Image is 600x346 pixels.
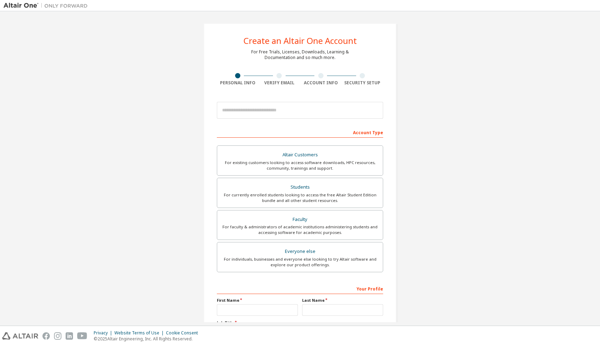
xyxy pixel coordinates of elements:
[342,80,384,86] div: Security Setup
[217,283,383,294] div: Your Profile
[221,160,379,171] div: For existing customers looking to access software downloads, HPC resources, community, trainings ...
[42,332,50,340] img: facebook.svg
[217,298,298,303] label: First Name
[221,215,379,224] div: Faculty
[94,330,114,336] div: Privacy
[217,80,259,86] div: Personal Info
[221,192,379,203] div: For currently enrolled students looking to access the free Altair Student Edition bundle and all ...
[94,336,202,342] p: © 2025 Altair Engineering, Inc. All Rights Reserved.
[221,256,379,268] div: For individuals, businesses and everyone else looking to try Altair software and explore our prod...
[244,37,357,45] div: Create an Altair One Account
[221,247,379,256] div: Everyone else
[302,298,383,303] label: Last Name
[114,330,166,336] div: Website Terms of Use
[221,182,379,192] div: Students
[77,332,87,340] img: youtube.svg
[166,330,202,336] div: Cookie Consent
[4,2,91,9] img: Altair One
[221,150,379,160] div: Altair Customers
[54,332,61,340] img: instagram.svg
[251,49,349,60] div: For Free Trials, Licenses, Downloads, Learning & Documentation and so much more.
[300,80,342,86] div: Account Info
[2,332,38,340] img: altair_logo.svg
[221,224,379,235] div: For faculty & administrators of academic institutions administering students and accessing softwa...
[259,80,300,86] div: Verify Email
[66,332,73,340] img: linkedin.svg
[217,320,383,326] label: Job Title
[217,126,383,138] div: Account Type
